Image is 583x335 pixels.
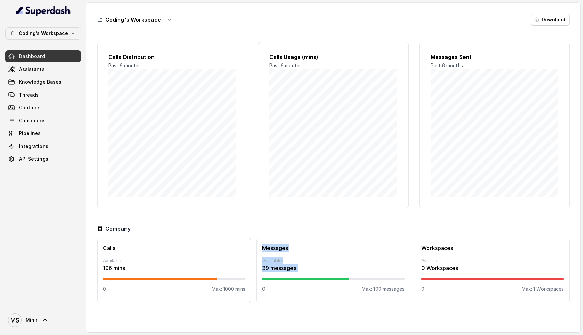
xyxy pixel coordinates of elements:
p: 196 mins [103,264,245,272]
p: 0 [262,286,265,292]
p: 0 [103,286,106,292]
span: Threads [19,92,39,98]
p: Max: 1 Workspaces [522,286,564,292]
span: Assistants [19,66,45,73]
p: 0 Workspaces [421,264,564,272]
span: Campaigns [19,117,46,124]
span: Contacts [19,104,41,111]
text: MS [10,317,19,324]
a: API Settings [5,153,81,165]
h3: Company [105,225,131,233]
h2: Messages Sent [431,53,558,61]
a: Campaigns [5,114,81,127]
a: Pipelines [5,127,81,139]
p: 0 [421,286,424,292]
h2: Calls Usage (mins) [269,53,397,61]
p: 39 messages [262,264,405,272]
h3: Workspaces [421,244,564,252]
span: Pipelines [19,130,41,137]
h3: Messages [262,244,405,252]
a: Knowledge Bases [5,76,81,88]
span: Integrations [19,143,48,150]
h2: Calls Distribution [108,53,236,61]
h3: Calls [103,244,245,252]
span: Past 6 months [269,62,302,68]
button: Coding's Workspace [5,27,81,40]
a: Assistants [5,63,81,75]
a: Threads [5,89,81,101]
span: Past 6 months [431,62,463,68]
span: Knowledge Bases [19,79,61,85]
span: Mihir [26,317,37,324]
a: Contacts [5,102,81,114]
span: API Settings [19,156,48,162]
p: Max: 100 messages [362,286,405,292]
p: Available [103,257,245,264]
span: Dashboard [19,53,45,60]
a: Dashboard [5,50,81,62]
a: Mihir [5,311,81,330]
a: Integrations [5,140,81,152]
p: Max: 1000 mins [212,286,245,292]
span: Past 6 months [108,62,141,68]
p: Available [421,257,564,264]
button: Download [531,14,570,26]
img: light.svg [16,5,71,16]
p: Coding's Workspace [19,29,68,37]
p: Available [262,257,405,264]
h3: Coding's Workspace [105,16,161,24]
